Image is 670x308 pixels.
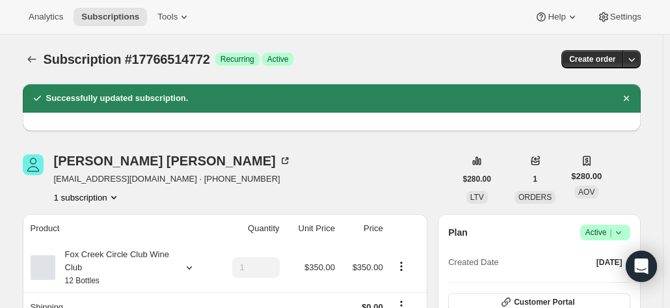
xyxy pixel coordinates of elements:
[150,8,198,26] button: Tools
[284,214,339,243] th: Unit Price
[518,193,552,202] span: ORDERS
[585,226,625,239] span: Active
[610,12,641,22] span: Settings
[65,276,100,285] small: 12 Bottles
[589,253,630,272] button: [DATE]
[548,12,565,22] span: Help
[221,54,254,64] span: Recurring
[463,174,491,184] span: $280.00
[214,214,283,243] th: Quantity
[23,214,215,243] th: Product
[589,8,649,26] button: Settings
[578,188,595,197] span: AOV
[74,8,147,26] button: Subscriptions
[571,170,602,183] span: $280.00
[304,262,335,272] span: $350.00
[46,92,189,105] h2: Successfully updated subscription.
[55,248,172,287] div: Fox Creek Circle Club Wine Club
[23,154,44,175] span: Robyn Riddett
[339,214,387,243] th: Price
[617,89,636,107] button: Dismiss notification
[533,174,537,184] span: 1
[448,226,468,239] h2: Plan
[353,262,383,272] span: $350.00
[596,257,623,268] span: [DATE]
[610,227,611,238] span: |
[455,170,499,188] button: $280.00
[29,12,63,22] span: Analytics
[626,251,657,282] div: Open Intercom Messenger
[569,54,615,64] span: Create order
[514,297,574,307] span: Customer Portal
[54,191,120,204] button: Product actions
[81,12,139,22] span: Subscriptions
[21,8,71,26] button: Analytics
[54,173,291,186] span: [EMAIL_ADDRESS][DOMAIN_NAME] · [PHONE_NUMBER]
[157,12,178,22] span: Tools
[448,256,498,269] span: Created Date
[391,259,412,273] button: Product actions
[470,193,484,202] span: LTV
[561,50,623,68] button: Create order
[525,170,545,188] button: 1
[23,50,41,68] button: Subscriptions
[527,8,586,26] button: Help
[267,54,289,64] span: Active
[54,154,291,167] div: [PERSON_NAME] [PERSON_NAME]
[44,52,210,66] span: Subscription #17766514772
